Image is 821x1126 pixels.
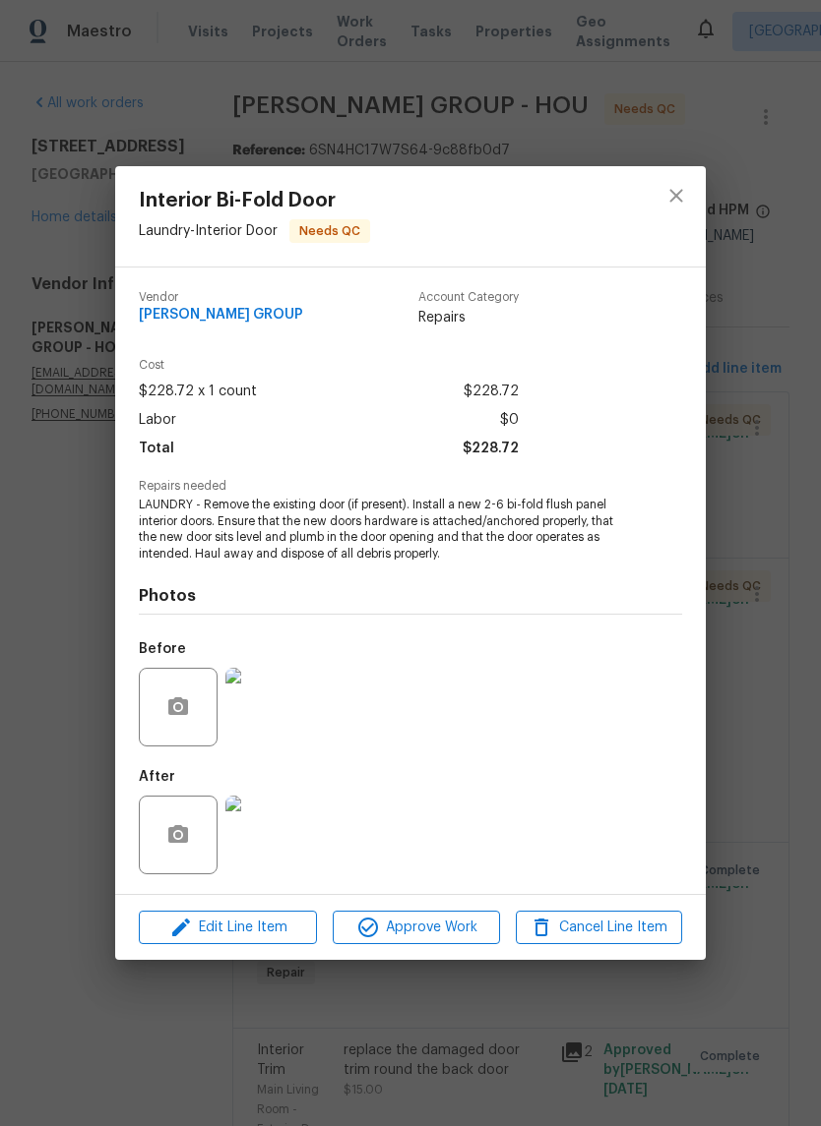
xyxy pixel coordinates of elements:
span: $228.72 [463,435,519,463]
h5: After [139,770,175,784]
span: [PERSON_NAME] GROUP [139,308,303,323]
span: $0 [500,406,519,435]
span: Laundry - Interior Door [139,223,278,237]
span: Labor [139,406,176,435]
span: $228.72 x 1 count [139,378,257,406]
span: Account Category [418,291,519,304]
h5: Before [139,642,186,656]
span: Needs QC [291,221,368,241]
h4: Photos [139,586,682,606]
span: $228.72 [464,378,519,406]
span: Cancel Line Item [522,916,676,940]
span: Repairs needed [139,480,682,493]
button: Approve Work [333,911,499,945]
button: Cancel Line Item [516,911,682,945]
span: Approve Work [339,916,493,940]
button: Edit Line Item [139,911,317,945]
span: Edit Line Item [145,916,311,940]
span: Interior Bi-Fold Door [139,190,370,211]
span: Repairs [418,308,519,327]
button: close [653,172,700,219]
span: Vendor [139,291,303,304]
span: LAUNDRY - Remove the existing door (if present). Install a new 2-6 bi-fold flush panel interior d... [139,497,628,563]
span: Total [139,435,174,463]
span: Cost [139,359,519,372]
